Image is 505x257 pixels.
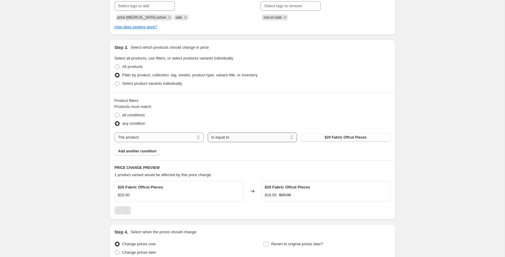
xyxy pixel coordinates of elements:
button: Remove not-on-sale [282,15,288,20]
span: Select product variants individually [122,81,182,86]
span: not-on-sale [264,15,282,20]
h2: Step 3. [115,44,128,50]
span: Add another condition [118,149,157,154]
button: $20 Fabric Offcut Pieces [301,133,390,142]
nav: Pagination [115,206,131,215]
a: How does tagging work? [115,25,157,29]
div: $20.00 [118,192,130,198]
span: all conditions [122,113,145,117]
p: Select which products should change in price [130,44,209,50]
span: Revert to original prices later? [271,242,323,246]
span: any condition [122,121,145,126]
span: Change prices later [122,250,156,255]
span: Filter by product, collection, tag, vendor, product type, variant title, or inventory [122,73,258,77]
span: $20 Fabric Offcut Pieces [118,185,163,189]
h2: Step 4. [115,229,128,235]
p: Select when the prices should change [130,229,196,235]
button: Remove price-change-job-active [167,15,172,20]
span: Products must match: [115,104,152,109]
button: Remove sale [183,15,188,20]
input: Select tags to remove [261,1,321,11]
h6: PRICE CHANGE PREVIEW [115,165,390,170]
div: $16.00 [265,192,277,198]
span: 1 product variant would be affected by this price change: [115,173,212,177]
div: Product filters [115,98,390,104]
span: $20 Fabric Offcut Pieces [265,185,310,189]
span: Change prices now [122,242,156,246]
span: sale [176,15,182,20]
span: Select all products, use filters, or select products variants individually [115,56,233,60]
button: Add another condition [115,147,160,155]
strike: $20.00 [279,192,291,198]
span: All products [122,64,143,69]
span: price-change-job-active [118,15,166,20]
span: $20 Fabric Offcut Pieces [325,135,366,140]
input: Select tags to add [115,1,175,11]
